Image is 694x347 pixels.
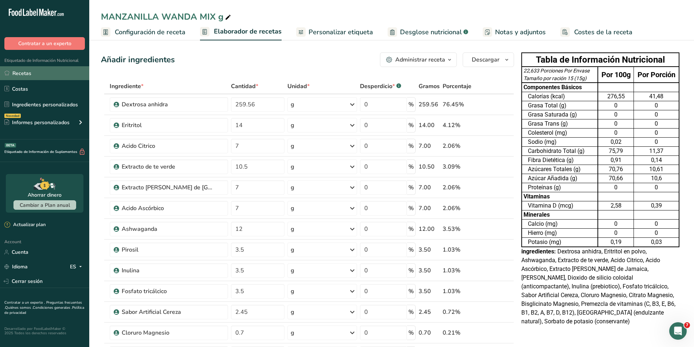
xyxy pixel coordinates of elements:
a: Contratar a un experto . [4,300,45,305]
div: Eritritol [122,121,213,130]
div: g [291,142,294,150]
td: Potasio (mg) [522,238,598,247]
div: 70,76 [600,165,632,174]
div: 3.50 [419,245,440,254]
div: 11,37 [635,147,677,155]
div: 10,6 [635,174,677,183]
a: Configuración de receta [101,24,185,40]
div: 0,91 [600,156,632,165]
div: 70,66 [600,174,632,183]
div: 3.53% [443,225,479,233]
div: Desperdicio [360,82,401,91]
div: 0 [635,220,677,228]
span: Elaborador de recetas [214,27,282,36]
div: 3.09% [443,162,479,171]
div: 259.56 [419,100,440,109]
td: Componentes Básicos [522,83,598,92]
td: Vitamina D (mcg) [522,201,598,210]
div: Dextrosa anhidra [122,100,213,109]
div: 276,55 [600,92,632,101]
div: 0 [600,229,632,237]
td: Fibra Dietética (g) [522,156,598,165]
span: 7 [684,322,690,328]
span: Tamaño por ración [524,75,566,81]
span: Notas y adjuntos [495,27,546,37]
div: g [291,225,294,233]
div: BETA [5,143,16,147]
div: 0 [635,101,677,110]
div: 2.06% [443,183,479,192]
div: g [291,183,294,192]
span: Ingrediente [110,82,144,91]
div: 41,48 [635,92,677,101]
a: Condiciones generales . [33,305,72,310]
div: Novedad [4,114,21,118]
div: 7.00 [419,183,440,192]
div: g [291,245,294,254]
div: 0 [600,183,632,192]
div: 2,58 [600,201,632,210]
div: 1.03% [443,287,479,296]
div: 0 [635,229,677,237]
td: Colesterol (mg) [522,129,598,138]
div: 1.03% [443,245,479,254]
span: Configuración de receta [115,27,185,37]
div: 0 [600,220,632,228]
span: Costes de la receta [574,27,632,37]
div: 75,79 [600,147,632,155]
td: Grasa Total (g) [522,101,598,110]
div: Sabor Artificial Cereza [122,308,213,316]
div: 10.50 [419,162,440,171]
td: Grasa Trans (g) [522,119,598,129]
td: Minerales [522,210,598,220]
div: 0 [635,110,677,119]
div: ES [70,263,85,271]
div: 0,14 [635,156,677,165]
td: Hierro (mg) [522,229,598,238]
span: Descargar [472,55,499,64]
td: Proteínas (g) [522,183,598,192]
td: Sodio (mg) [522,138,598,147]
div: 4.12% [443,121,479,130]
div: 0.70 [419,328,440,337]
span: Gramos [419,82,440,91]
div: 0 [635,129,677,137]
div: 0,02 [600,138,632,146]
div: 0,39 [635,201,677,210]
div: g [291,308,294,316]
div: Añadir ingredientes [101,54,175,66]
td: Por Porción [634,67,679,83]
div: Acido Ascórbico [122,204,213,213]
span: Porcentaje [443,82,471,91]
div: 2.06% [443,204,479,213]
a: Notas y adjuntos [483,24,546,40]
div: 76.45% [443,100,479,109]
div: 0,03 [635,238,677,247]
span: 15 (15g) [567,75,587,81]
div: Fosfato tricálcico [122,287,213,296]
div: Actualizar plan [4,221,46,229]
div: 0.21% [443,328,479,337]
td: Azúcar Añadida (g) [522,174,598,183]
td: Carbohidrato Total (g) [522,147,598,156]
div: 2.06% [443,142,479,150]
span: ingredientes: [521,248,556,255]
span: Cambiar a Plan anual [20,202,70,209]
div: Desarrollado por FoodLabelMaker © 2025 Todos los derechos reservados [4,327,85,335]
div: g [291,100,294,109]
div: g [291,121,294,130]
div: 0.72% [443,308,479,316]
a: Desglose nutricional [388,24,468,40]
button: Cambiar a Plan anual [13,200,76,210]
div: Pirosil [122,245,213,254]
div: g [291,162,294,171]
div: MANZANILLA WANDA MIX g [101,10,232,23]
button: Administrar receta [380,52,457,67]
div: 3.50 [419,287,440,296]
td: Calorías (kcal) [522,92,598,101]
span: Dextrosa anhidra, Eritritol en polvo, Ashwaganda, Extracto de te verde, Acido Citrico, Acido Ascó... [521,248,675,325]
td: Vitaminas [522,192,598,201]
a: Quiénes somos . [5,305,33,310]
a: Elaborador de recetas [200,23,282,41]
div: Inulina [122,266,213,275]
